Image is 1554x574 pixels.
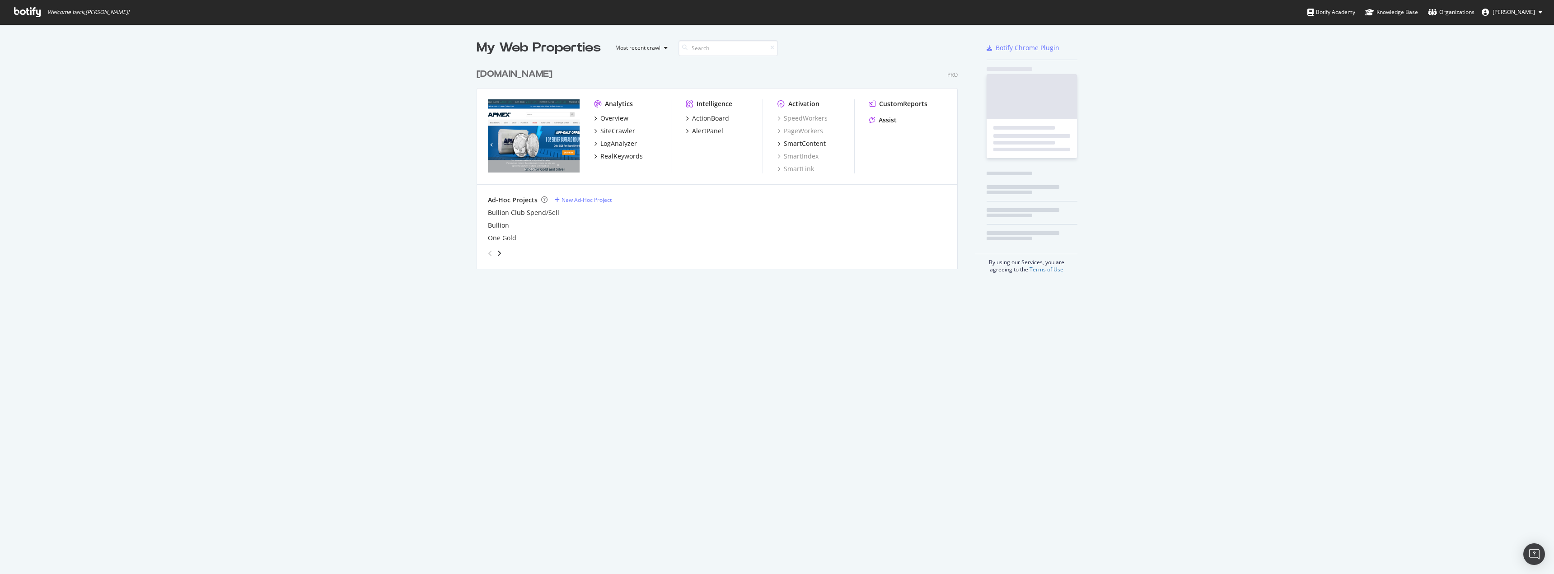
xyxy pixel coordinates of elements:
a: Botify Chrome Plugin [987,43,1059,52]
a: [DOMAIN_NAME] [477,68,556,81]
div: Organizations [1428,8,1474,17]
a: Assist [869,116,897,125]
a: LogAnalyzer [594,139,637,148]
a: CustomReports [869,99,927,108]
div: SmartContent [784,139,826,148]
div: grid [477,57,965,269]
div: Overview [600,114,628,123]
a: SmartLink [777,164,814,173]
div: Botify Chrome Plugin [996,43,1059,52]
a: Bullion [488,221,509,230]
div: CustomReports [879,99,927,108]
input: Search [679,40,778,56]
button: [PERSON_NAME] [1474,5,1549,19]
div: Open Intercom Messenger [1523,543,1545,565]
a: New Ad-Hoc Project [555,196,612,204]
div: ActionBoard [692,114,729,123]
a: RealKeywords [594,152,643,161]
a: AlertPanel [686,126,723,135]
div: Activation [788,99,819,108]
a: PageWorkers [777,126,823,135]
div: SiteCrawler [600,126,635,135]
div: Intelligence [697,99,732,108]
button: Most recent crawl [608,41,671,55]
div: Botify Academy [1307,8,1355,17]
div: Most recent crawl [615,45,660,51]
div: By using our Services, you are agreeing to the [975,254,1077,273]
a: Bullion Club Spend/Sell [488,208,559,217]
div: LogAnalyzer [600,139,637,148]
div: Pro [947,71,958,79]
span: Brett Elliott [1493,8,1535,16]
div: Ad-Hoc Projects [488,196,538,205]
div: RealKeywords [600,152,643,161]
div: Analytics [605,99,633,108]
a: Overview [594,114,628,123]
a: SmartContent [777,139,826,148]
div: angle-left [484,246,496,261]
span: Welcome back, [PERSON_NAME] ! [47,9,129,16]
div: Assist [879,116,897,125]
div: [DOMAIN_NAME] [477,68,552,81]
a: One Gold [488,233,516,243]
div: Knowledge Base [1365,8,1418,17]
a: SmartIndex [777,152,819,161]
div: angle-right [496,249,502,258]
div: New Ad-Hoc Project [562,196,612,204]
a: SiteCrawler [594,126,635,135]
a: ActionBoard [686,114,729,123]
div: My Web Properties [477,39,601,57]
a: Terms of Use [1030,266,1063,273]
img: APMEX.com [488,99,580,173]
div: AlertPanel [692,126,723,135]
a: SpeedWorkers [777,114,828,123]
